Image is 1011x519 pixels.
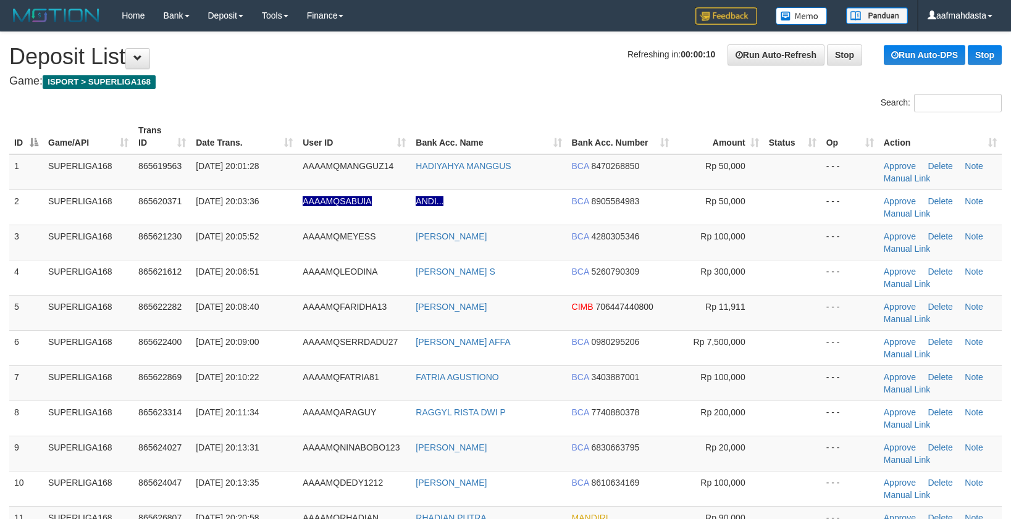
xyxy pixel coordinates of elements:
td: 7 [9,365,43,401]
h1: Deposit List [9,44,1002,69]
td: - - - [821,471,879,506]
span: Copy 7740880378 to clipboard [591,407,639,417]
a: Manual Link [884,455,931,465]
span: Copy 0980295206 to clipboard [591,337,639,347]
span: 865624027 [138,442,182,452]
a: Note [965,302,983,312]
span: Copy 3403887001 to clipboard [591,372,639,382]
span: [DATE] 20:13:35 [196,478,259,488]
a: Note [965,267,983,276]
span: Copy 8905584983 to clipboard [591,196,639,206]
a: Approve [884,302,916,312]
span: 865622869 [138,372,182,382]
a: Note [965,231,983,241]
span: AAAAMQLEODINA [303,267,377,276]
img: MOTION_logo.png [9,6,103,25]
a: Approve [884,337,916,347]
a: Approve [884,478,916,488]
a: Note [965,196,983,206]
th: Date Trans.: activate to sort column ascending [191,119,298,154]
td: SUPERLIGA168 [43,295,133,330]
td: SUPERLIGA168 [43,330,133,365]
a: Approve [884,407,916,417]
td: SUPERLIGA168 [43,365,133,401]
span: Copy 8470268850 to clipboard [591,161,639,171]
a: Delete [928,161,952,171]
td: SUPERLIGA168 [43,471,133,506]
span: BCA [572,372,589,382]
a: Delete [928,337,952,347]
span: AAAAMQMANGGUZ14 [303,161,393,171]
span: [DATE] 20:09:00 [196,337,259,347]
td: 6 [9,330,43,365]
td: 10 [9,471,43,506]
a: Delete [928,372,952,382]
strong: 00:00:10 [681,49,715,59]
a: Note [965,407,983,417]
span: Rp 50,000 [705,161,745,171]
a: Stop [827,44,862,65]
a: Note [965,372,983,382]
label: Search: [881,94,1002,112]
span: [DATE] 20:08:40 [196,302,259,312]
td: - - - [821,295,879,330]
a: Approve [884,196,916,206]
span: 865622282 [138,302,182,312]
span: [DATE] 20:10:22 [196,372,259,382]
a: Manual Link [884,173,931,183]
span: Copy 6830663795 to clipboard [591,442,639,452]
th: Bank Acc. Number: activate to sort column ascending [567,119,674,154]
span: Copy 706447440800 to clipboard [595,302,653,312]
a: RAGGYL RISTA DWI P [416,407,505,417]
span: AAAAMQSERRDADU27 [303,337,398,347]
span: [DATE] 20:13:31 [196,442,259,452]
a: Manual Link [884,209,931,218]
span: Rp 11,911 [705,302,745,312]
span: AAAAMQMEYESS [303,231,375,241]
th: Game/API: activate to sort column ascending [43,119,133,154]
span: BCA [572,161,589,171]
a: Manual Link [884,420,931,430]
td: - - - [821,365,879,401]
th: Trans ID: activate to sort column ascending [133,119,191,154]
span: 865621612 [138,267,182,276]
a: Delete [928,302,952,312]
a: Manual Link [884,490,931,500]
td: 1 [9,154,43,190]
a: [PERSON_NAME] S [416,267,495,276]
a: [PERSON_NAME] [416,478,487,488]
span: AAAAMQDEDY1212 [303,478,383,488]
a: Approve [884,161,916,171]
th: Bank Acc. Name: activate to sort column ascending [411,119,566,154]
td: 2 [9,189,43,225]
span: Rp 20,000 [705,442,745,452]
td: - - - [821,225,879,260]
span: BCA [572,267,589,276]
td: 9 [9,436,43,471]
a: [PERSON_NAME] [416,442,487,452]
span: [DATE] 20:11:34 [196,407,259,417]
a: Delete [928,442,952,452]
a: [PERSON_NAME] AFFA [416,337,510,347]
a: Note [965,442,983,452]
td: SUPERLIGA168 [43,154,133,190]
span: Rp 300,000 [700,267,745,276]
td: - - - [821,189,879,225]
span: Refreshing in: [627,49,715,59]
span: AAAAMQARAGUY [303,407,376,417]
span: [DATE] 20:03:36 [196,196,259,206]
span: BCA [572,337,589,347]
a: Approve [884,442,916,452]
a: Manual Link [884,314,931,324]
a: Delete [928,407,952,417]
td: 5 [9,295,43,330]
td: 4 [9,260,43,295]
span: AAAAMQFARIDHA13 [303,302,387,312]
span: [DATE] 20:06:51 [196,267,259,276]
span: AAAAMQNINABOBO123 [303,442,400,452]
span: Rp 7,500,000 [694,337,745,347]
span: 865620371 [138,196,182,206]
span: Rp 200,000 [700,407,745,417]
a: Manual Link [884,384,931,394]
span: BCA [572,407,589,417]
